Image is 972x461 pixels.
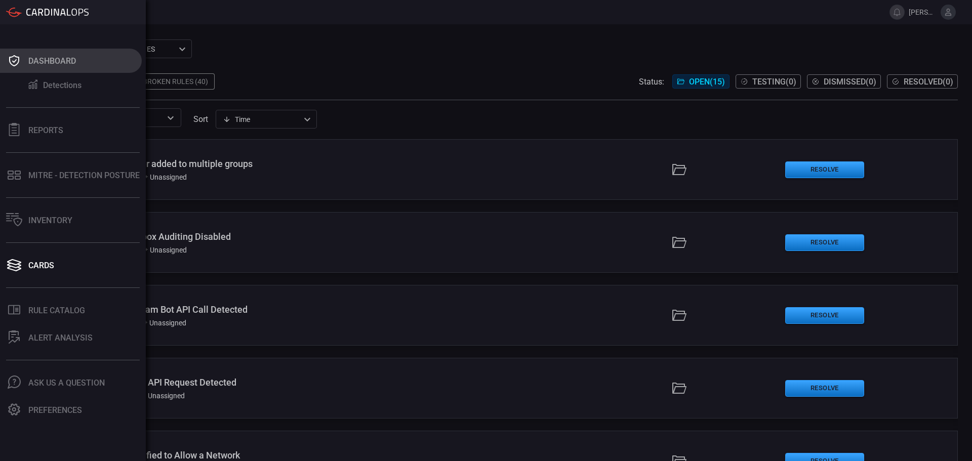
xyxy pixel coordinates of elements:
button: Open(15) [672,74,730,89]
span: Open ( 15 ) [689,77,725,87]
div: Unassigned [140,246,187,254]
div: Broken Rules (40) [137,73,215,90]
span: Dismissed ( 0 ) [824,77,876,87]
div: Time [223,114,301,124]
div: Reports [28,125,63,135]
button: Resolved(0) [887,74,958,89]
div: Palo Alto - Reddit API Request Detected [75,377,397,388]
div: Preferences [28,405,82,415]
button: Dismissed(0) [807,74,881,89]
button: Resolve [785,307,864,324]
button: Resolve [785,380,864,397]
span: Testing ( 0 ) [752,77,796,87]
div: Rule Catalog [28,306,85,315]
div: Office 365 - Owner added to multiple groups [75,158,397,169]
div: Dashboard [28,56,76,66]
div: Duo - Policy Modified to Allow a Network [75,450,397,460]
span: Resolved ( 0 ) [904,77,953,87]
div: Ask Us A Question [28,378,105,388]
span: [PERSON_NAME].[PERSON_NAME] [909,8,937,16]
label: sort [193,114,208,124]
button: Resolve [785,161,864,178]
div: Inventory [28,216,72,225]
div: Palo Alto - Telegram Bot API Call Detected [75,304,397,315]
div: Office 365 - Mailbox Auditing Disabled [75,231,397,242]
div: Unassigned [139,319,186,327]
span: Status: [639,77,664,87]
div: MITRE - Detection Posture [28,171,140,180]
button: Resolve [785,234,864,251]
div: Unassigned [138,392,185,400]
div: Detections [43,80,82,90]
button: Open [164,111,178,125]
div: ALERT ANALYSIS [28,333,93,343]
button: Testing(0) [736,74,801,89]
div: Cards [28,261,54,270]
div: Unassigned [140,173,187,181]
